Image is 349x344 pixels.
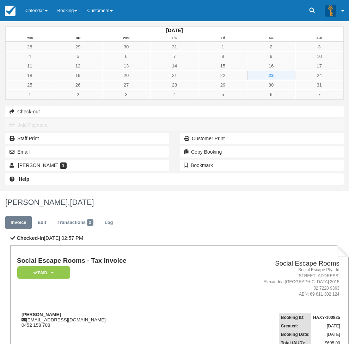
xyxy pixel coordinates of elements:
a: Edit [32,216,51,230]
span: [PERSON_NAME] [18,162,59,168]
p: [DATE] 02:57 PM [10,235,349,242]
a: 3 [102,90,151,99]
a: 18 [6,71,54,80]
a: 14 [151,61,199,71]
a: Invoice [5,216,32,230]
button: Copy Booking [180,146,344,158]
th: Thu [151,34,199,42]
a: 10 [295,52,344,61]
button: Add Payment [5,119,344,131]
a: 6 [102,52,151,61]
a: Staff Print [5,133,169,144]
span: [DATE] [70,198,94,207]
th: Sun [295,34,344,42]
a: 8 [199,52,247,61]
a: 30 [102,42,151,52]
span: 2 [87,219,93,226]
div: [EMAIL_ADDRESS][DOMAIN_NAME] 0452 158 788 [17,312,203,328]
h1: Social Escape Rooms - Tax Invoice [17,257,203,265]
b: Checked-In [17,235,44,241]
th: Sat [247,34,295,42]
a: 5 [54,52,102,61]
a: 7 [295,90,344,99]
a: 20 [102,71,151,80]
td: [DATE] [311,322,342,330]
th: Created: [279,322,311,330]
strong: [PERSON_NAME] [22,312,61,317]
a: [PERSON_NAME] 1 [5,160,169,171]
a: 4 [151,90,199,99]
a: Log [99,216,118,230]
a: 28 [151,80,199,90]
a: 1 [199,42,247,52]
a: 4 [6,52,54,61]
h1: [PERSON_NAME], [5,198,344,207]
th: Booking ID: [279,313,311,322]
button: Email [5,146,169,158]
b: Help [19,176,29,182]
a: 22 [199,71,247,80]
a: 25 [6,80,54,90]
h2: Social Escape Rooms [206,260,339,267]
button: Check-out [5,106,344,117]
a: 31 [151,42,199,52]
a: 23 [247,71,295,80]
a: 17 [295,61,344,71]
a: 1 [6,90,54,99]
a: 28 [6,42,54,52]
a: 15 [199,61,247,71]
a: 9 [247,52,295,61]
a: 7 [151,52,199,61]
a: Paid [17,266,68,279]
address: Social Escape Pty Ltd [STREET_ADDRESS] Alexandria [GEOGRAPHIC_DATA] 2015 02 7228 9363 ABN: 69 611... [206,267,339,297]
a: 2 [54,90,102,99]
a: 24 [295,71,344,80]
a: 13 [102,61,151,71]
a: 16 [247,61,295,71]
a: Help [5,173,344,185]
strong: [DATE] [166,28,183,33]
em: Paid [17,266,70,279]
a: 2 [247,42,295,52]
a: 3 [295,42,344,52]
a: 29 [199,80,247,90]
span: 1 [60,162,67,169]
th: Booking Date: [279,330,311,339]
a: 31 [295,80,344,90]
th: Fri [199,34,247,42]
a: 19 [54,71,102,80]
a: Customer Print [180,133,344,144]
a: 6 [247,90,295,99]
th: Tue [54,34,102,42]
a: 27 [102,80,151,90]
img: A3 [325,5,336,16]
a: Transactions2 [52,216,99,230]
a: 11 [6,61,54,71]
a: 29 [54,42,102,52]
th: Mon [6,34,54,42]
a: 5 [199,90,247,99]
td: [DATE] [311,330,342,339]
a: 21 [151,71,199,80]
strong: HAXY-100825 [313,315,340,320]
a: 30 [247,80,295,90]
a: 12 [54,61,102,71]
th: Wed [102,34,151,42]
a: 26 [54,80,102,90]
button: Bookmark [180,160,344,171]
img: checkfront-main-nav-mini-logo.png [5,6,16,16]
